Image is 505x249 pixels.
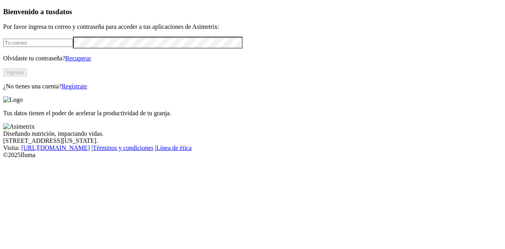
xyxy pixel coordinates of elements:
[65,55,91,62] a: Recuperar
[21,144,90,151] a: [URL][DOMAIN_NAME]
[3,55,502,62] p: Olvidaste tu contraseña?
[62,83,87,90] a: Regístrate
[3,7,502,16] h3: Bienvenido a tus
[55,7,72,16] span: datos
[3,137,502,144] div: [STREET_ADDRESS][US_STATE].
[3,83,502,90] p: ¿No tienes una cuenta?
[3,39,73,47] input: Tu correo
[3,144,502,152] div: Visita : | |
[156,144,192,151] a: Línea de ética
[3,96,23,103] img: Logo
[3,23,502,30] p: Por favor ingresa tu correo y contraseña para acceder a tus aplicaciones de Asimetrix:
[93,144,153,151] a: Términos y condiciones
[3,130,502,137] div: Diseñando nutrición, impactando vidas.
[3,68,27,77] button: Ingresa
[3,152,502,159] div: © 2025 Iluma
[3,110,502,117] p: Tus datos tienen el poder de acelerar la productividad de tu granja.
[3,123,35,130] img: Asimetrix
